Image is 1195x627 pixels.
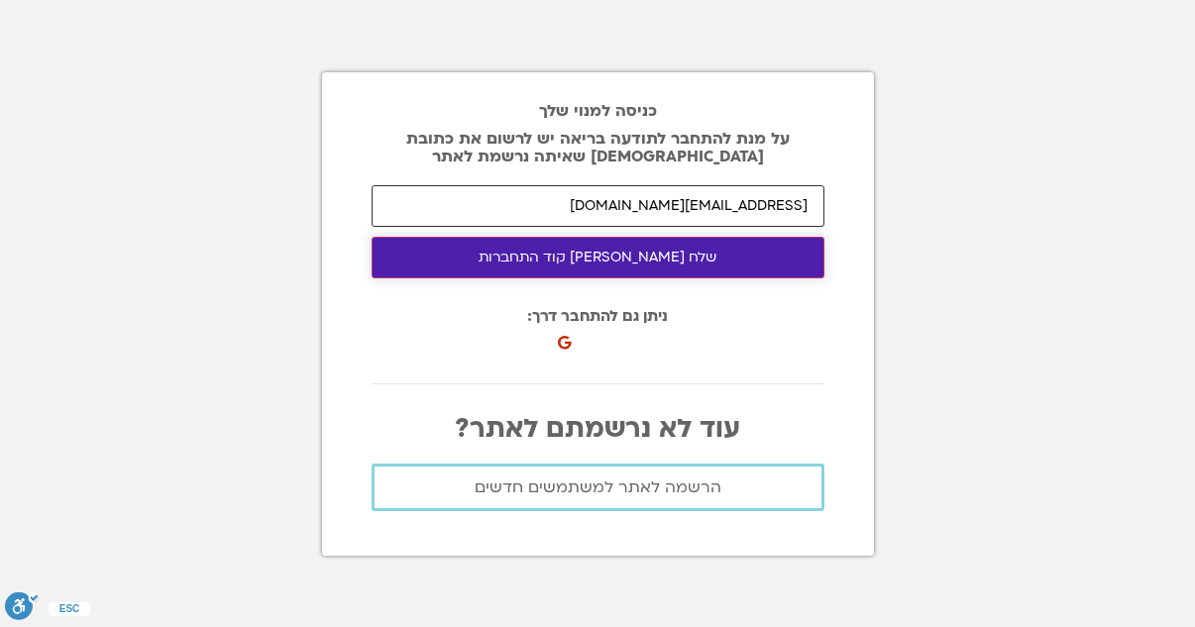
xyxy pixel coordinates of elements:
[562,314,779,358] iframe: כפתור לכניסה באמצעות חשבון Google
[372,102,824,120] h2: כניסה למנוי שלך
[475,478,721,496] span: הרשמה לאתר למשתמשים חדשים
[372,185,824,227] input: האימייל איתו נרשמת לאתר
[372,130,824,165] p: על מנת להתחבר לתודעה בריאה יש לרשום את כתובת [DEMOGRAPHIC_DATA] שאיתה נרשמת לאתר
[372,414,824,444] p: עוד לא נרשמתם לאתר?
[372,464,824,511] a: הרשמה לאתר למשתמשים חדשים
[372,237,824,278] button: שלח [PERSON_NAME] קוד התחברות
